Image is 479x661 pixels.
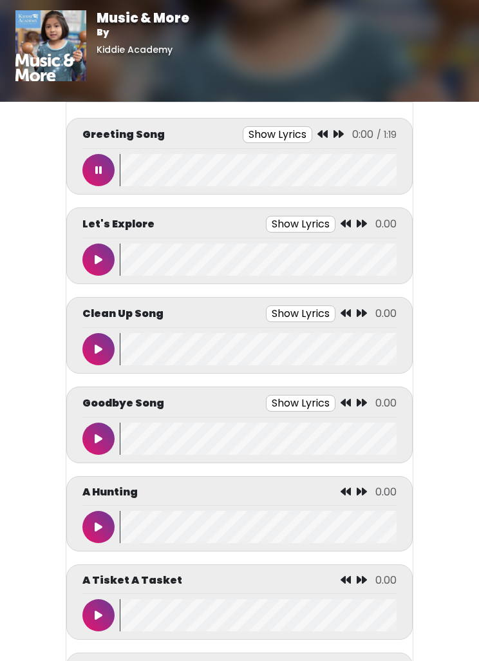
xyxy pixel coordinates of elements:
p: A Tisket A Tasket [82,573,182,588]
p: Goodbye Song [82,396,164,411]
span: 0.00 [375,396,397,410]
h1: Music & More [97,10,189,26]
h6: Kiddie Academy [97,44,189,55]
button: Show Lyrics [266,216,335,233]
span: / 1:19 [377,128,397,141]
span: 0:00 [352,127,373,142]
button: Show Lyrics [243,126,312,143]
button: Show Lyrics [266,305,335,322]
p: Clean Up Song [82,306,164,321]
span: 0.00 [375,573,397,588]
p: Greeting Song [82,127,165,142]
span: 0.00 [375,484,397,499]
p: A Hunting [82,484,138,500]
span: 0.00 [375,306,397,321]
img: 01vrkzCYTteBT1eqlInO [15,10,86,81]
button: Show Lyrics [266,395,335,412]
p: Let's Explore [82,216,155,232]
p: By [97,26,189,39]
span: 0.00 [375,216,397,231]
